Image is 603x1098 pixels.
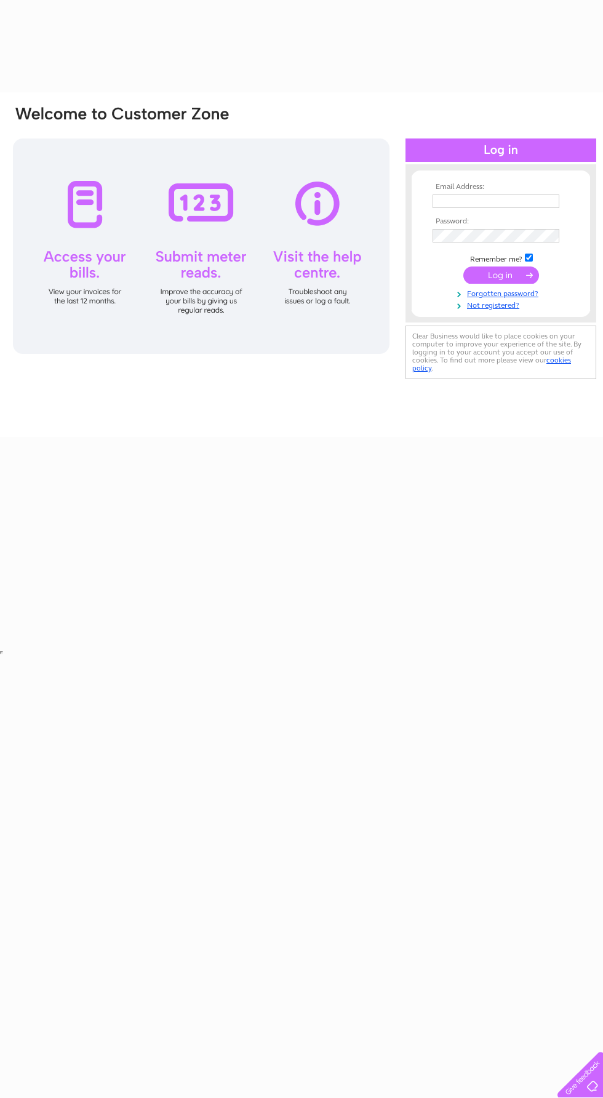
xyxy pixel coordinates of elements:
a: cookies policy [412,356,571,372]
a: Forgotten password? [433,287,572,299]
a: Not registered? [433,299,572,310]
th: Email Address: [429,183,572,191]
div: Clear Business would like to place cookies on your computer to improve your experience of the sit... [405,326,596,379]
td: Remember me? [429,252,572,264]
th: Password: [429,217,572,226]
input: Submit [463,266,539,284]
